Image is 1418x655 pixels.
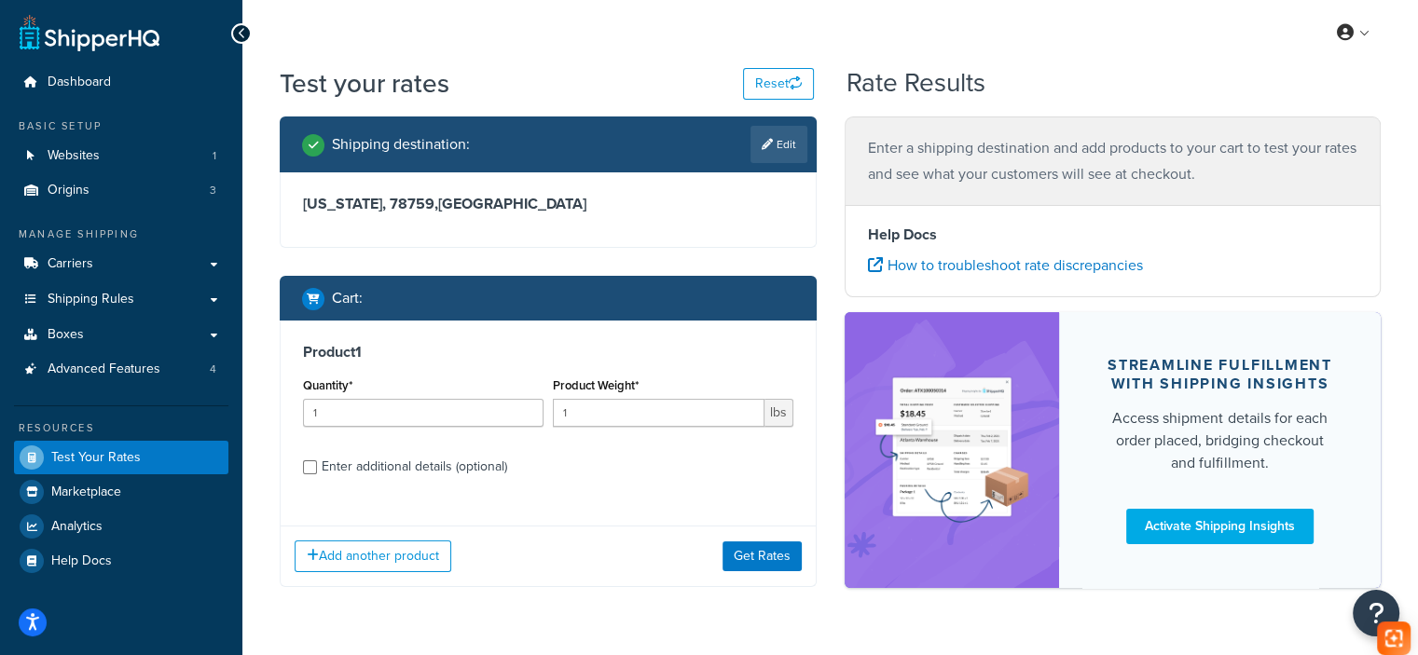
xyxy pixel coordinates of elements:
[553,399,764,427] input: 0.00
[14,139,228,173] a: Websites1
[868,135,1358,187] p: Enter a shipping destination and add products to your cart to test your rates and see what your c...
[303,399,544,427] input: 0
[51,519,103,535] span: Analytics
[868,254,1143,276] a: How to troubleshoot rate discrepancies
[1104,407,1336,474] div: Access shipment details for each order placed, bridging checkout and fulfillment.
[48,256,93,272] span: Carriers
[48,362,160,377] span: Advanced Features
[14,65,228,100] a: Dashboard
[14,544,228,578] a: Help Docs
[303,460,317,474] input: Enter additional details (optional)
[14,441,228,474] a: Test Your Rates
[14,510,228,543] a: Analytics
[1126,509,1314,544] a: Activate Shipping Insights
[14,226,228,242] div: Manage Shipping
[48,75,111,90] span: Dashboard
[743,68,814,100] button: Reset
[764,399,793,427] span: lbs
[750,126,807,163] a: Edit
[51,553,112,569] span: Help Docs
[847,69,985,98] h2: Rate Results
[51,450,141,466] span: Test Your Rates
[14,318,228,352] a: Boxes
[14,173,228,208] li: Origins
[14,420,228,436] div: Resources
[303,195,793,213] h3: [US_STATE], 78759 , [GEOGRAPHIC_DATA]
[14,352,228,387] a: Advanced Features4
[14,282,228,317] a: Shipping Rules
[303,378,352,392] label: Quantity*
[332,136,470,153] h2: Shipping destination :
[723,541,802,571] button: Get Rates
[303,343,793,362] h3: Product 1
[48,148,100,164] span: Websites
[51,484,121,500] span: Marketplace
[295,540,451,572] button: Add another product
[1353,590,1399,636] button: Open Resource Center
[14,173,228,208] a: Origins3
[868,224,1358,246] h4: Help Docs
[553,378,639,392] label: Product Weight*
[48,327,84,343] span: Boxes
[213,148,216,164] span: 1
[280,65,449,102] h1: Test your rates
[14,475,228,509] a: Marketplace
[210,183,216,198] span: 3
[14,247,228,281] a: Carriers
[873,340,1031,560] img: feature-image-si-e24932ea9b9fcd0ff835db86be1ff8d589347e8876e1638d903ea230a36726be.png
[210,362,216,377] span: 4
[332,290,363,307] h2: Cart :
[322,454,507,480] div: Enter additional details (optional)
[14,118,228,134] div: Basic Setup
[14,139,228,173] li: Websites
[1104,356,1336,393] div: Streamline Fulfillment with Shipping Insights
[48,292,134,307] span: Shipping Rules
[14,352,228,387] li: Advanced Features
[48,183,89,198] span: Origins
